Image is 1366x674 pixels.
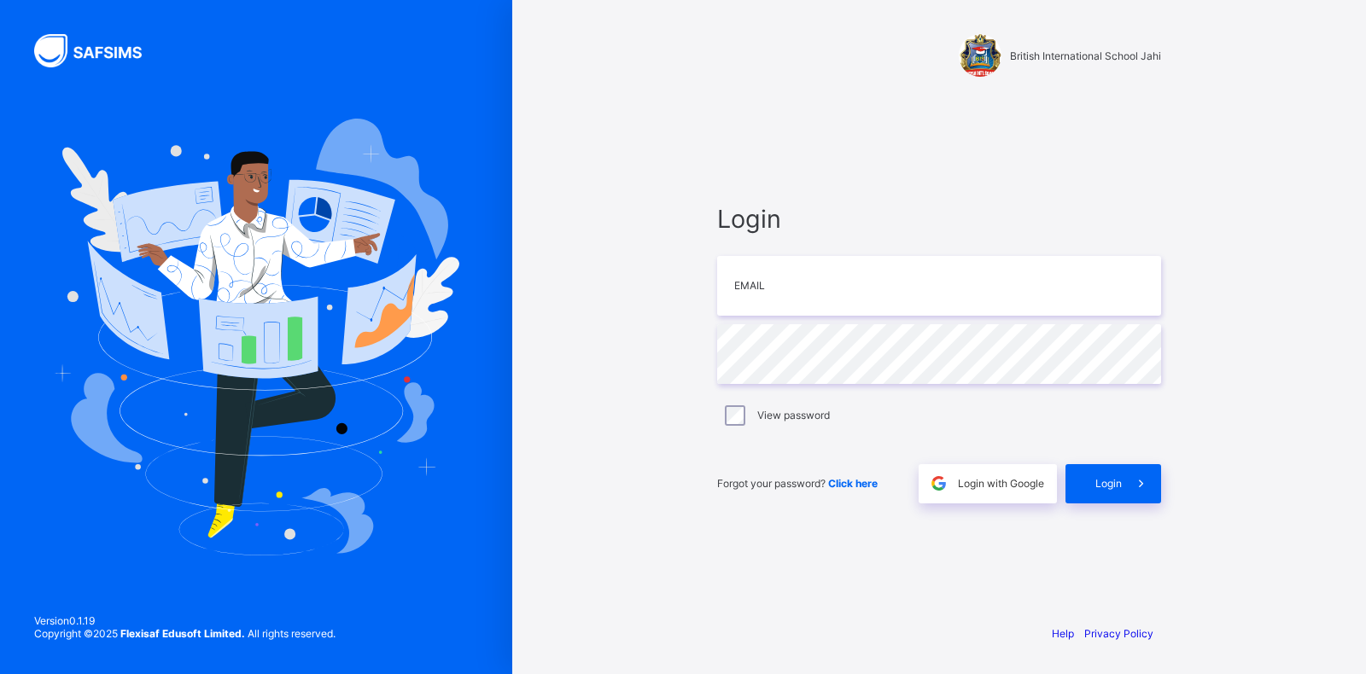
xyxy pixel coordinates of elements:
img: SAFSIMS Logo [34,34,162,67]
span: Login [1095,477,1122,490]
span: Login [717,204,1161,234]
span: Login with Google [958,477,1044,490]
a: Click here [828,477,878,490]
img: Hero Image [53,119,459,555]
img: google.396cfc9801f0270233282035f929180a.svg [929,474,949,493]
a: Help [1052,627,1074,640]
span: Forgot your password? [717,477,878,490]
span: Version 0.1.19 [34,614,336,627]
a: Privacy Policy [1084,627,1153,640]
span: Copyright © 2025 All rights reserved. [34,627,336,640]
strong: Flexisaf Edusoft Limited. [120,627,245,640]
span: British International School Jahi [1010,49,1161,62]
label: View password [757,409,830,421]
